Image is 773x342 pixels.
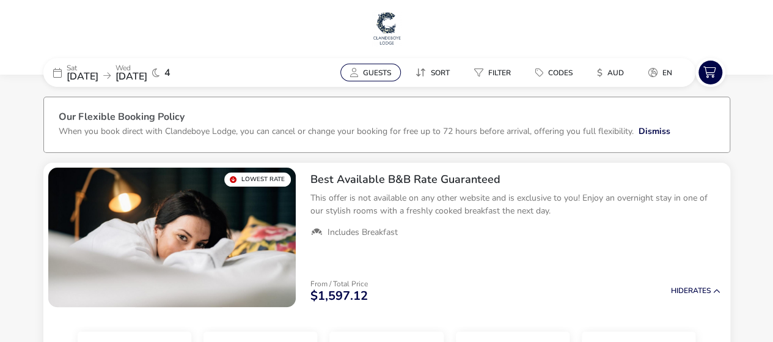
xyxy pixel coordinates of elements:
[328,227,398,238] span: Includes Breakfast
[526,64,587,81] naf-pibe-menu-bar-item: Codes
[671,287,720,295] button: HideRates
[363,68,391,78] span: Guests
[340,64,401,81] button: Guests
[464,64,526,81] naf-pibe-menu-bar-item: Filter
[310,290,368,302] span: $1,597.12
[59,112,715,125] h3: Our Flexible Booking Policy
[587,64,634,81] button: $AUD
[597,67,603,79] i: $
[340,64,406,81] naf-pibe-menu-bar-item: Guests
[67,64,98,72] p: Sat
[526,64,582,81] button: Codes
[59,125,634,137] p: When you book direct with Clandeboye Lodge, you can cancel or change your booking for free up to ...
[67,70,98,83] span: [DATE]
[488,68,511,78] span: Filter
[639,64,687,81] naf-pibe-menu-bar-item: en
[431,68,450,78] span: Sort
[607,68,624,78] span: AUD
[639,64,682,81] button: en
[48,168,296,307] swiper-slide: 1 / 1
[372,10,402,49] a: Main Website
[115,64,147,72] p: Wed
[310,173,720,187] h2: Best Available B&B Rate Guaranteed
[372,10,402,46] img: Main Website
[639,125,670,138] button: Dismiss
[548,68,573,78] span: Codes
[310,191,720,217] p: This offer is not available on any other website and is exclusive to you! Enjoy an overnight stay...
[671,286,688,296] span: Hide
[164,68,170,78] span: 4
[587,64,639,81] naf-pibe-menu-bar-item: $AUD
[464,64,521,81] button: Filter
[43,58,227,87] div: Sat[DATE]Wed[DATE]4
[310,280,368,288] p: From / Total Price
[406,64,460,81] button: Sort
[224,173,291,187] div: Lowest Rate
[115,70,147,83] span: [DATE]
[301,163,730,248] div: Best Available B&B Rate GuaranteedThis offer is not available on any other website and is exclusi...
[406,64,464,81] naf-pibe-menu-bar-item: Sort
[662,68,672,78] span: en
